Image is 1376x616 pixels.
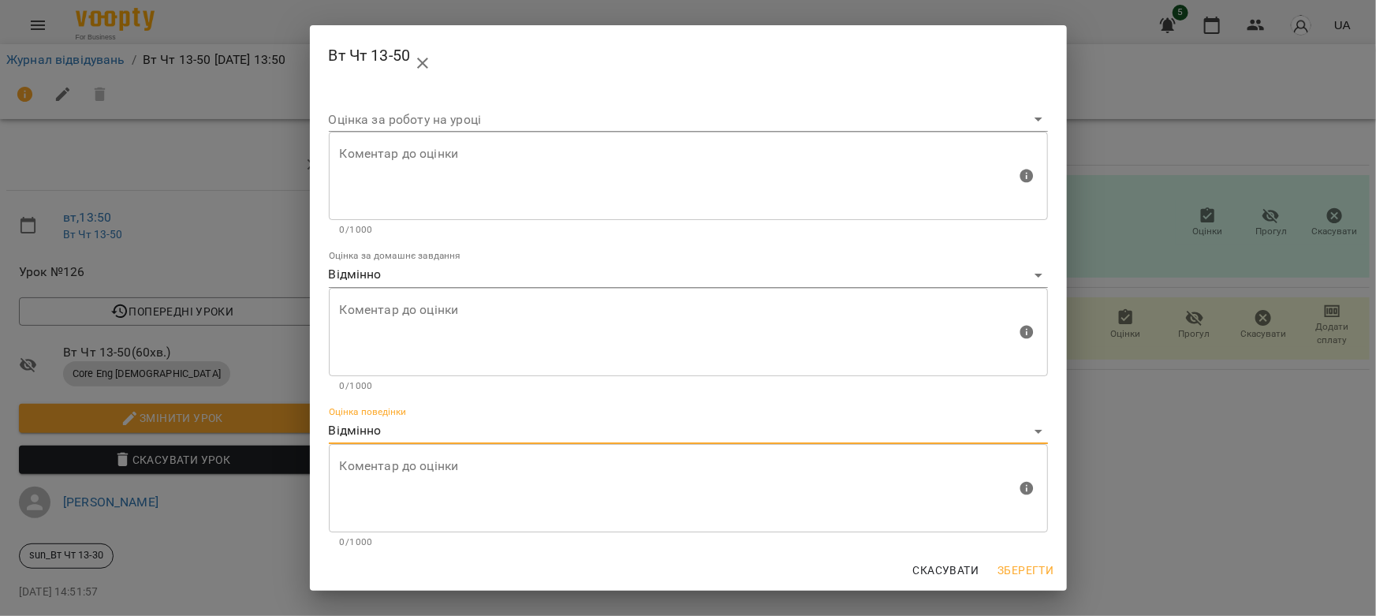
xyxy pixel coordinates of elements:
div: Відмінно [329,263,1048,288]
p: 0/1000 [340,222,1037,238]
button: Зберегти [991,556,1060,584]
label: Оцінка поведінки [329,408,406,417]
span: Скасувати [913,561,979,580]
div: Відмінно [329,419,1048,444]
label: Оцінка за домашнє завдання [329,252,461,261]
span: Зберегти [998,561,1053,580]
div: Максимальна кількість: 1000 символів [329,444,1048,550]
h2: Вт Чт 13-50 [329,38,1048,76]
button: Скасувати [907,556,986,584]
div: Максимальна кількість: 1000 символів [329,288,1048,394]
p: 0/1000 [340,379,1037,394]
button: close [404,44,442,82]
p: 0/1000 [340,535,1037,551]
